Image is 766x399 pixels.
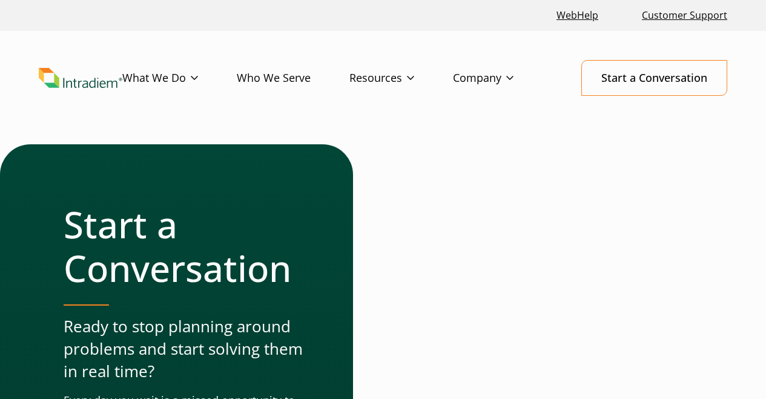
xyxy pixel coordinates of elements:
[349,61,453,96] a: Resources
[581,60,727,96] a: Start a Conversation
[64,315,305,383] p: Ready to stop planning around problems and start solving them in real time?
[39,68,122,89] img: Intradiem
[39,68,122,89] a: Link to homepage of Intradiem
[122,61,237,96] a: What We Do
[453,61,552,96] a: Company
[237,61,349,96] a: Who We Serve
[637,2,732,29] a: Customer Support
[552,2,603,29] a: Link opens in a new window
[64,203,305,290] h1: Start a Conversation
